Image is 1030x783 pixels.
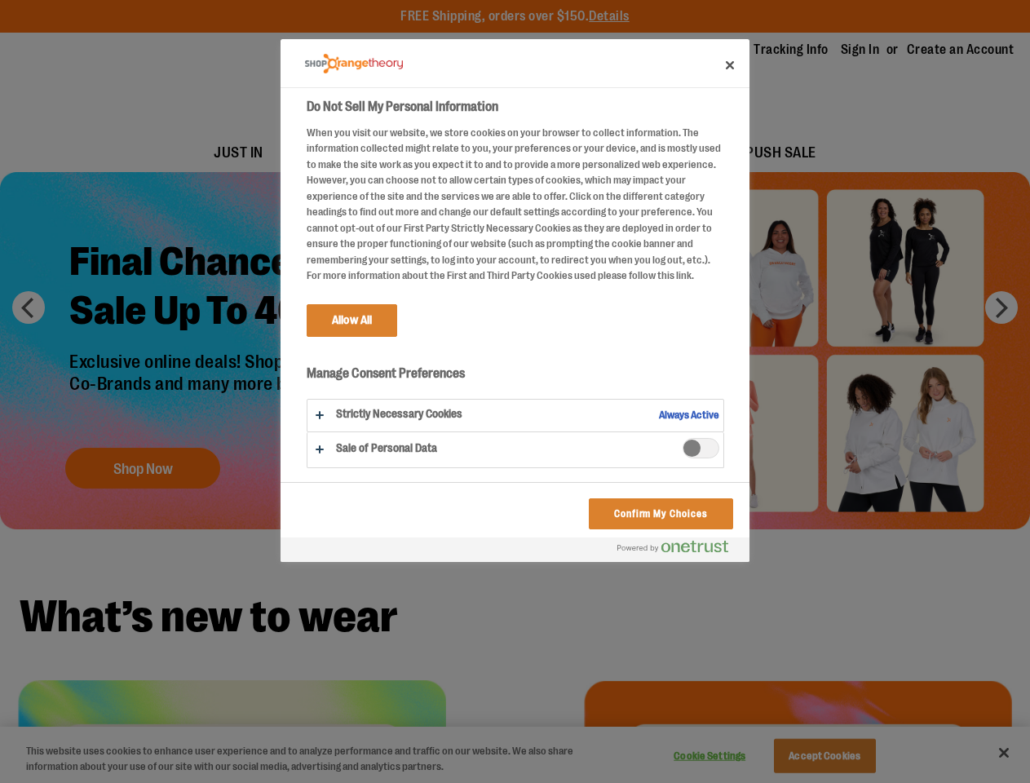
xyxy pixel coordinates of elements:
h2: Do Not Sell My Personal Information [307,97,724,117]
button: Close [712,47,748,83]
div: Do Not Sell My Personal Information [281,39,749,562]
button: Allow All [307,304,397,337]
div: When you visit our website, we store cookies on your browser to collect information. The informat... [307,125,724,284]
div: Company Logo [305,47,403,80]
div: Preference center [281,39,749,562]
a: Powered by OneTrust Opens in a new Tab [617,540,741,560]
span: Sale of Personal Data [683,438,719,458]
button: Confirm My Choices [589,498,733,529]
img: Company Logo [305,54,403,74]
h3: Manage Consent Preferences [307,365,724,391]
img: Powered by OneTrust Opens in a new Tab [617,540,728,553]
